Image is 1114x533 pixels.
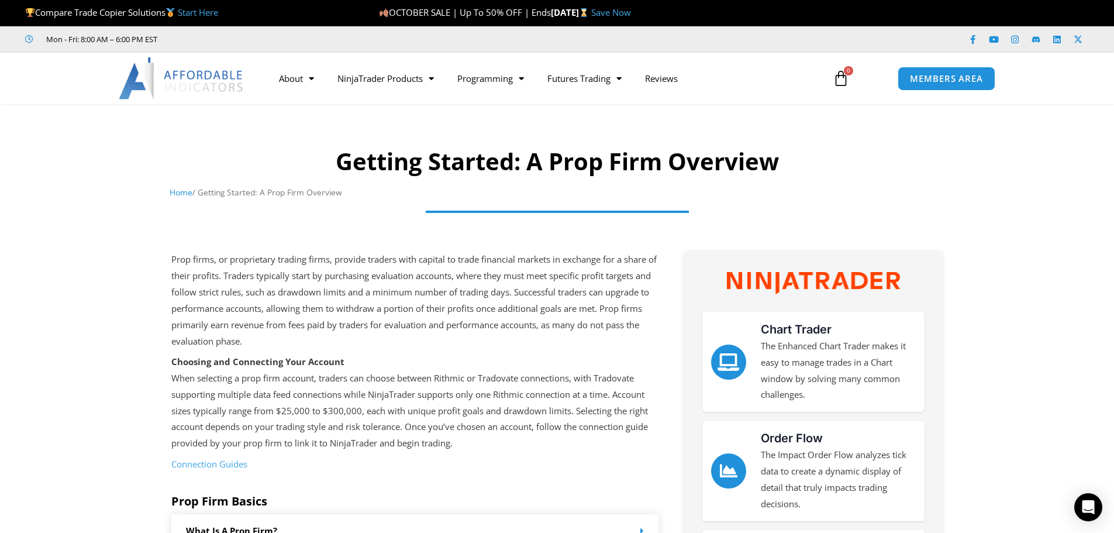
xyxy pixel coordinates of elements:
nav: Breadcrumb [170,185,944,200]
a: NinjaTrader Products [326,65,446,92]
a: MEMBERS AREA [898,67,995,91]
span: MEMBERS AREA [910,74,983,83]
p: The Impact Order Flow analyzes tick data to create a dynamic display of detail that truly impacts... [761,447,916,512]
span: 0 [844,66,853,75]
strong: Choosing and Connecting Your Account [171,356,344,367]
img: 🏆 [26,8,35,17]
span: Mon - Fri: 8:00 AM – 6:00 PM EST [43,32,157,46]
h5: Prop Firm Basics [171,494,659,508]
span: OCTOBER SALE | Up To 50% OFF | Ends [379,6,551,18]
p: When selecting a prop firm account, traders can choose between Rithmic or Tradovate connections, ... [171,354,659,452]
a: Order Flow [711,453,746,489]
a: Futures Trading [536,65,633,92]
img: LogoAI | Affordable Indicators – NinjaTrader [119,57,244,99]
a: Home [170,187,192,198]
a: Chart Trader [711,345,746,380]
a: Connection Guides [171,458,247,470]
nav: Menu [267,65,819,92]
strong: [DATE] [551,6,591,18]
p: The Enhanced Chart Trader makes it easy to manage trades in a Chart window by solving many common... [761,338,916,403]
a: 0 [815,61,867,95]
a: About [267,65,326,92]
img: 🥇 [166,8,175,17]
a: Chart Trader [761,322,832,336]
img: NinjaTrader Wordmark color RGB | Affordable Indicators – NinjaTrader [727,272,900,294]
h1: Getting Started: A Prop Firm Overview [170,145,944,178]
img: ⌛ [580,8,588,17]
a: Save Now [591,6,631,18]
img: 🍂 [380,8,388,17]
a: Order Flow [761,431,823,445]
div: Open Intercom Messenger [1074,493,1102,521]
a: Programming [446,65,536,92]
iframe: Customer reviews powered by Trustpilot [174,33,349,45]
a: Reviews [633,65,689,92]
span: Compare Trade Copier Solutions [25,6,218,18]
p: Prop firms, or proprietary trading firms, provide traders with capital to trade financial markets... [171,252,659,349]
a: Start Here [178,6,218,18]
